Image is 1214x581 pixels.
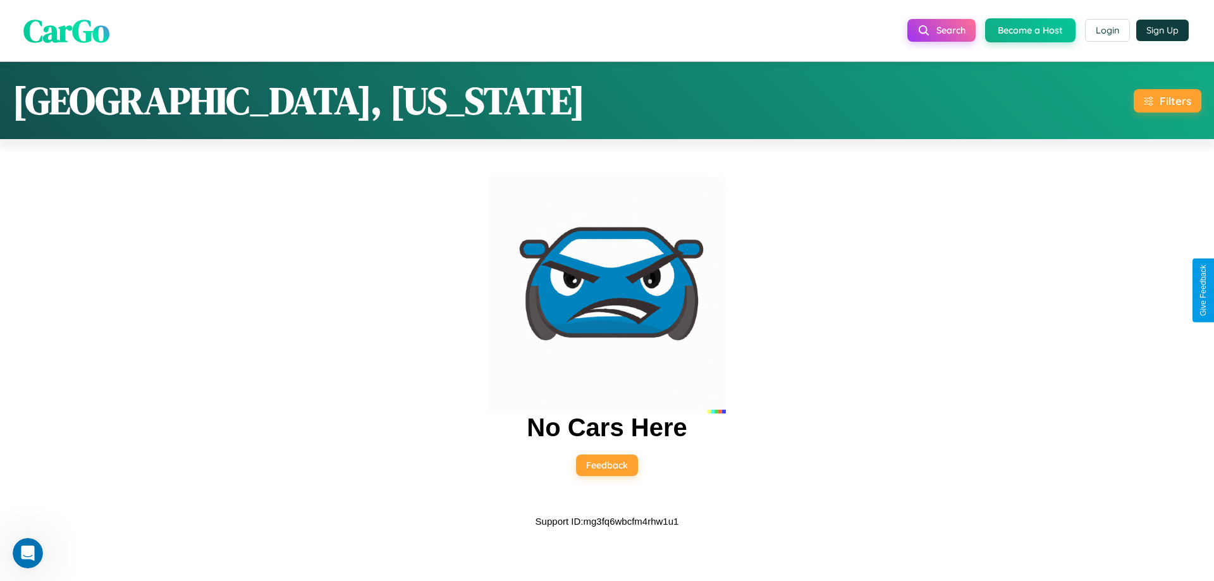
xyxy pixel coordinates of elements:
iframe: Intercom live chat [13,538,43,568]
p: Support ID: mg3fq6wbcfm4rhw1u1 [536,513,679,530]
div: Filters [1160,94,1191,107]
span: CarGo [23,8,109,52]
button: Login [1085,19,1130,42]
button: Become a Host [985,18,1076,42]
button: Feedback [576,455,638,476]
h1: [GEOGRAPHIC_DATA], [US_STATE] [13,75,585,126]
button: Sign Up [1136,20,1189,41]
button: Search [907,19,976,42]
span: Search [936,25,966,36]
button: Filters [1134,89,1201,113]
img: car [488,176,726,413]
div: Give Feedback [1199,265,1208,316]
h2: No Cars Here [527,413,687,442]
